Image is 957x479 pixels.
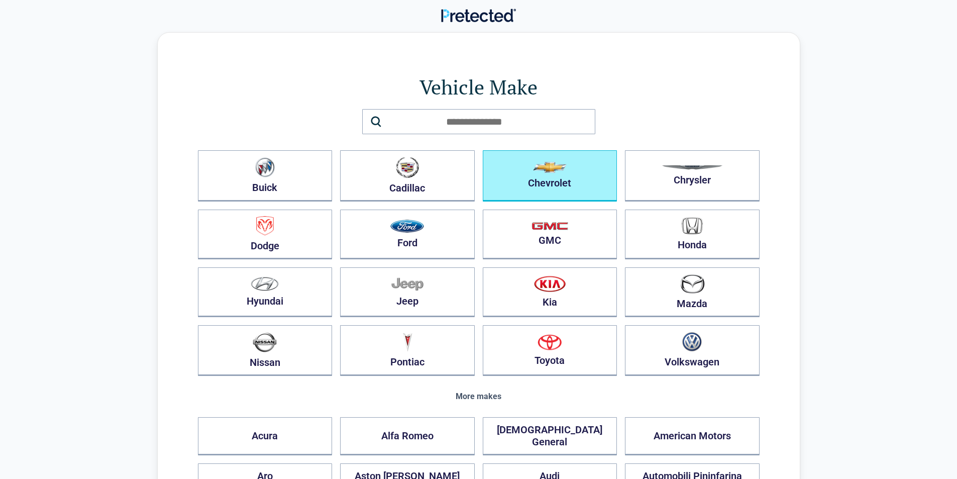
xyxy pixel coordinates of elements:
[483,210,617,259] button: GMC
[625,417,760,455] button: American Motors
[483,417,617,455] button: [DEMOGRAPHIC_DATA] General
[198,325,333,376] button: Nissan
[340,210,475,259] button: Ford
[198,210,333,259] button: Dodge
[198,73,760,101] h1: Vehicle Make
[483,267,617,317] button: Kia
[625,325,760,376] button: Volkswagen
[340,417,475,455] button: Alfa Romeo
[340,150,475,202] button: Cadillac
[483,150,617,202] button: Chevrolet
[198,150,333,202] button: Buick
[625,210,760,259] button: Honda
[625,267,760,317] button: Mazda
[198,267,333,317] button: Hyundai
[340,267,475,317] button: Jeep
[198,392,760,401] div: More makes
[198,417,333,455] button: Acura
[625,150,760,202] button: Chrysler
[340,325,475,376] button: Pontiac
[483,325,617,376] button: Toyota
